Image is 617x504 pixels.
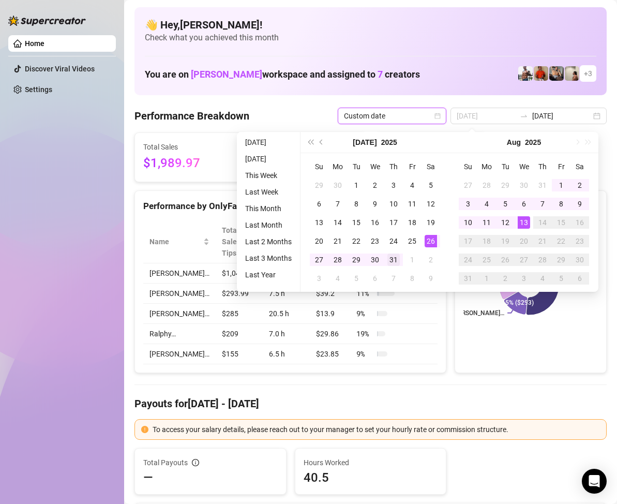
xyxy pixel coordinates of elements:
div: 11 [480,216,493,229]
div: 27 [313,254,325,266]
div: 4 [332,272,344,285]
span: Hours Worked [304,457,438,468]
td: 20.5 h [263,304,310,324]
td: 2025-08-31 [459,269,477,288]
td: $293.99 [216,284,263,304]
td: 2025-08-30 [570,250,589,269]
td: 2025-08-03 [310,269,328,288]
li: Last 2 Months [241,235,296,248]
li: [DATE] [241,136,296,149]
td: 2025-08-18 [477,232,496,250]
div: 2 [574,179,586,191]
div: Performance by OnlyFans Creator [143,199,438,213]
td: 2025-08-17 [459,232,477,250]
div: 28 [332,254,344,266]
td: 2025-07-08 [347,195,366,213]
div: 15 [350,216,363,229]
div: 14 [332,216,344,229]
div: 27 [462,179,474,191]
div: 7 [387,272,400,285]
td: 2025-07-13 [310,213,328,232]
td: 2025-07-20 [310,232,328,250]
span: 19 % [356,328,373,339]
div: 7 [332,198,344,210]
div: 2 [369,179,381,191]
div: 30 [369,254,381,266]
div: 29 [499,179,511,191]
div: 8 [350,198,363,210]
span: — [143,469,153,486]
img: Justin [534,66,548,81]
td: 2025-08-24 [459,250,477,269]
td: 2025-08-15 [552,213,570,232]
div: 25 [406,235,418,247]
div: 19 [499,235,511,247]
div: 9 [574,198,586,210]
span: 11 % [356,288,373,299]
td: 2025-08-01 [552,176,570,195]
td: 2025-08-09 [570,195,589,213]
div: 14 [536,216,549,229]
th: Fr [403,157,422,176]
div: 8 [406,272,418,285]
div: 9 [425,272,437,285]
th: Mo [477,157,496,176]
td: 2025-07-31 [533,176,552,195]
div: 20 [313,235,325,247]
div: 28 [536,254,549,266]
th: Sa [422,157,440,176]
td: 2025-08-13 [515,213,533,232]
div: 24 [387,235,400,247]
td: 2025-07-29 [347,250,366,269]
td: 2025-08-07 [533,195,552,213]
td: 2025-08-12 [496,213,515,232]
td: 2025-07-06 [310,195,328,213]
h4: Payouts for [DATE] - [DATE] [134,396,607,411]
li: [DATE] [241,153,296,165]
div: 8 [555,198,567,210]
div: 31 [536,179,549,191]
td: 2025-08-28 [533,250,552,269]
td: 2025-09-01 [477,269,496,288]
li: This Month [241,202,296,215]
div: 5 [555,272,567,285]
td: 2025-08-05 [496,195,515,213]
td: $29.86 [310,324,350,344]
span: + 3 [584,68,592,79]
span: Total Sales [143,141,237,153]
div: 3 [387,179,400,191]
span: 7 [378,69,383,80]
div: 3 [313,272,325,285]
td: 2025-08-02 [570,176,589,195]
th: Th [533,157,552,176]
th: Sa [570,157,589,176]
input: End date [532,110,591,122]
td: $155 [216,344,263,364]
div: 17 [462,235,474,247]
td: 2025-08-06 [515,195,533,213]
h1: You are on workspace and assigned to creators [145,69,420,80]
td: 2025-09-04 [533,269,552,288]
td: 2025-08-04 [328,269,347,288]
td: $39.2 [310,284,350,304]
span: calendar [434,113,441,119]
th: Mo [328,157,347,176]
div: 4 [536,272,549,285]
td: 2025-07-07 [328,195,347,213]
td: 2025-08-29 [552,250,570,269]
div: 6 [313,198,325,210]
a: Home [25,39,44,48]
td: $23.85 [310,344,350,364]
div: 28 [480,179,493,191]
td: 2025-06-30 [328,176,347,195]
td: 2025-08-27 [515,250,533,269]
td: 2025-07-03 [384,176,403,195]
td: 2025-08-08 [552,195,570,213]
div: 31 [387,254,400,266]
div: 10 [462,216,474,229]
td: 2025-08-21 [533,232,552,250]
td: 2025-07-02 [366,176,384,195]
td: [PERSON_NAME]… [143,284,216,304]
td: 2025-08-02 [422,250,440,269]
td: 2025-07-29 [496,176,515,195]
